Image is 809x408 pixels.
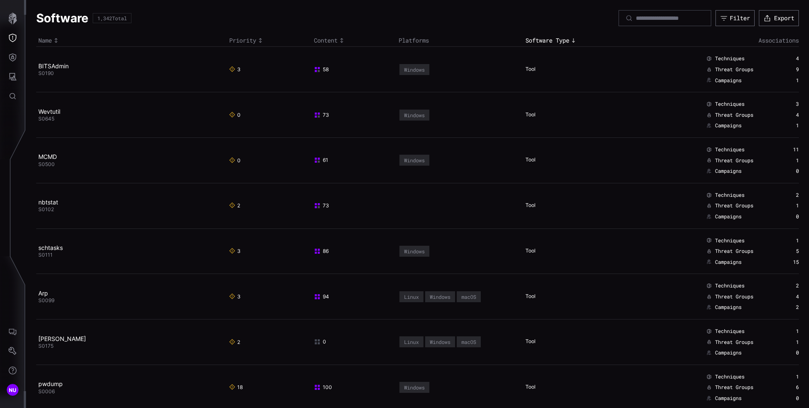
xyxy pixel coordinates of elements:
[772,293,799,300] div: 4
[715,101,745,107] span: Techniques
[314,157,328,164] span: 61
[525,37,648,44] div: Toggle sort direction
[772,384,799,391] div: 6
[314,37,394,44] div: Toggle sort direction
[772,248,799,255] div: 5
[404,248,425,254] div: Windows
[314,293,329,300] span: 94
[36,11,88,26] h1: Software
[715,10,755,26] button: Filter
[772,202,799,209] div: 1
[772,146,799,153] div: 11
[38,206,54,212] span: S0102
[404,112,425,118] div: Windows
[525,293,538,301] div: tool
[430,339,450,345] div: Windows
[396,35,524,47] th: Platforms
[314,112,329,118] span: 73
[38,161,55,167] span: S0500
[715,77,742,84] span: Campaigns
[772,282,799,289] div: 2
[404,339,419,345] div: Linux
[715,248,753,255] span: Threat Groups
[229,384,243,391] span: 18
[715,328,745,335] span: Techniques
[38,290,48,297] a: Arp
[715,66,753,73] span: Threat Groups
[314,37,338,44] span: Content
[715,192,745,199] span: Techniques
[772,55,799,62] div: 4
[715,237,745,244] span: Techniques
[772,213,799,220] div: 0
[525,384,538,391] div: tool
[772,259,799,266] div: 15
[38,380,63,387] a: pwdump
[38,199,58,206] a: nbtstat
[38,244,63,251] a: schtasks
[314,338,326,345] span: 0
[715,349,742,356] span: Campaigns
[772,339,799,346] div: 1
[715,146,745,153] span: Techniques
[229,66,241,73] span: 3
[715,213,742,220] span: Campaigns
[430,294,450,300] div: Windows
[715,293,753,300] span: Threat Groups
[404,294,419,300] div: Linux
[314,66,329,73] span: 58
[9,386,17,395] span: NU
[404,384,425,390] div: Windows
[715,373,745,380] span: Techniques
[730,14,750,22] div: Filter
[38,115,54,122] span: S0645
[715,202,753,209] span: Threat Groups
[461,294,476,300] div: macOS
[772,66,799,73] div: 9
[525,111,538,119] div: tool
[229,339,240,346] span: 2
[715,395,742,402] span: Campaigns
[715,55,745,62] span: Techniques
[0,380,25,400] button: NU
[715,168,742,174] span: Campaigns
[525,156,538,164] div: tool
[715,259,742,266] span: Campaigns
[38,153,57,160] a: MCMD
[772,77,799,84] div: 1
[772,112,799,118] div: 4
[38,62,69,70] a: BITSAdmin
[38,70,54,76] span: S0190
[404,157,425,163] div: Windows
[772,395,799,402] div: 0
[772,192,799,199] div: 2
[38,297,54,303] span: S0099
[404,67,425,72] div: Windows
[38,335,86,342] a: [PERSON_NAME]
[525,338,538,346] div: tool
[38,37,225,44] div: Toggle sort direction
[715,282,745,289] span: Techniques
[772,349,799,356] div: 0
[525,202,538,209] div: tool
[715,157,753,164] span: Threat Groups
[229,248,241,255] span: 3
[715,112,753,118] span: Threat Groups
[229,37,256,44] span: Priority
[772,122,799,129] div: 1
[38,388,55,395] span: S0006
[772,168,799,174] div: 0
[525,66,538,73] div: tool
[38,343,54,349] span: S0175
[715,122,742,129] span: Campaigns
[229,37,310,44] div: Toggle sort direction
[772,157,799,164] div: 1
[229,202,240,209] span: 2
[314,384,332,391] span: 100
[97,16,127,21] div: 1,342 Total
[772,101,799,107] div: 3
[715,339,753,346] span: Threat Groups
[314,248,329,255] span: 86
[38,108,60,115] a: Wevtutil
[772,237,799,244] div: 1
